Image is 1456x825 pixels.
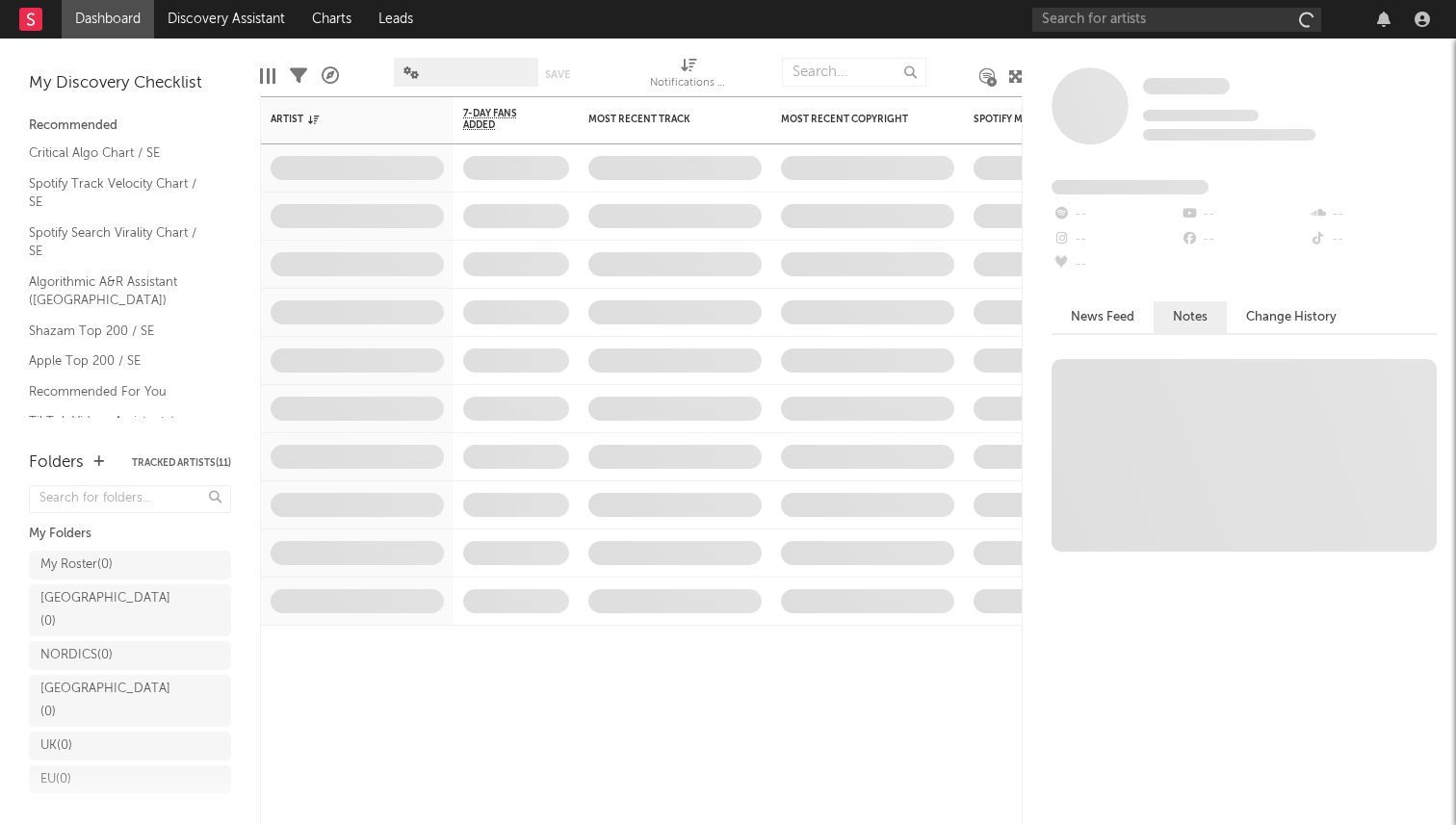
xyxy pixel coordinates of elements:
div: Artist [271,114,415,125]
input: Search for artists [1032,8,1321,32]
div: NORDICS ( 0 ) [40,644,113,667]
a: Recommended For You [29,381,212,402]
div: -- [1052,202,1180,227]
a: Shazam Top 200 / SE [29,321,212,342]
a: [GEOGRAPHIC_DATA](0) [29,675,231,727]
div: A&R Pipeline [322,48,339,104]
a: Some Artist [1143,77,1230,96]
span: Some Artist [1143,78,1230,94]
div: -- [1052,227,1180,252]
div: Filters [290,48,307,104]
a: Critical Algo Chart / SE [29,142,212,164]
div: [GEOGRAPHIC_DATA] ( 0 ) [40,678,176,724]
a: NORDICS(0) [29,641,231,670]
div: Edit Columns [260,48,275,104]
div: Most Recent Copyright [781,114,925,125]
a: Spotify Track Velocity Chart / SE [29,173,212,213]
a: Spotify Search Virality Chart / SE [29,222,212,262]
div: -- [1052,252,1180,277]
a: [GEOGRAPHIC_DATA](0) [29,584,231,636]
button: Save [545,69,570,80]
div: Spotify Monthly Listeners [974,114,1118,125]
div: My Discovery Checklist [29,72,231,95]
button: Change History [1227,301,1356,333]
div: Most Recent Track [588,114,733,125]
a: UK(0) [29,732,231,761]
div: -- [1180,227,1308,252]
a: EU(0) [29,765,231,794]
div: Notifications (Artist) [650,48,727,104]
div: Notifications (Artist) [650,72,727,95]
div: -- [1180,202,1308,227]
a: My Roster(0) [29,551,231,580]
div: My Roster ( 0 ) [40,554,113,577]
a: Apple Top 200 / SE [29,350,212,372]
div: Folders [29,451,84,475]
a: TikTok Videos Assistant / [GEOGRAPHIC_DATA] [29,411,212,451]
div: Recommended [29,115,231,138]
input: Search... [782,58,926,87]
div: My Folders [29,523,231,546]
div: [GEOGRAPHIC_DATA] ( 0 ) [40,587,176,633]
span: Fans Added by Platform [1052,180,1209,194]
div: -- [1309,202,1437,227]
input: Search for folders... [29,485,231,513]
div: -- [1309,227,1437,252]
span: 0 fans last week [1143,129,1315,141]
span: 7-Day Fans Added [463,108,540,131]
span: Tracking Since: [DATE] [1143,110,1259,121]
button: Notes [1154,301,1227,333]
button: News Feed [1052,301,1154,333]
button: Tracked Artists(11) [132,458,231,468]
a: Algorithmic A&R Assistant ([GEOGRAPHIC_DATA]) [29,271,212,311]
div: UK ( 0 ) [40,735,72,758]
div: EU ( 0 ) [40,768,71,791]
